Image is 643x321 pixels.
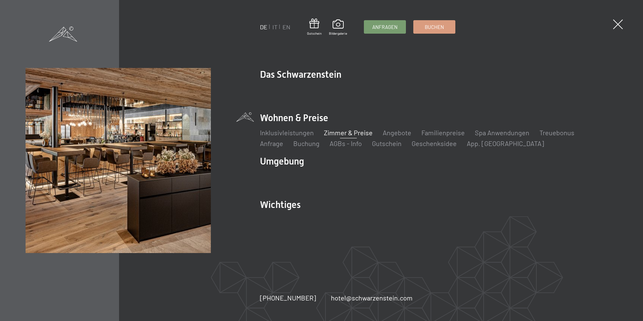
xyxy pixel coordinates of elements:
[282,23,290,31] a: EN
[412,139,457,147] a: Geschenksidee
[414,21,455,33] a: Buchen
[260,129,314,137] a: Inklusivleistungen
[421,129,465,137] a: Familienpreise
[475,129,529,137] a: Spa Anwendungen
[372,24,398,31] span: Anfragen
[260,139,283,147] a: Anfrage
[539,129,574,137] a: Treuebonus
[372,139,402,147] a: Gutschein
[272,23,277,31] a: IT
[324,129,373,137] a: Zimmer & Preise
[364,21,406,33] a: Anfragen
[330,139,362,147] a: AGBs - Info
[329,20,347,36] a: Bildergalerie
[260,23,267,31] a: DE
[331,293,413,302] a: hotel@schwarzenstein.com
[425,24,444,31] span: Buchen
[307,19,321,36] a: Gutschein
[293,139,319,147] a: Buchung
[383,129,411,137] a: Angebote
[329,31,347,36] span: Bildergalerie
[307,31,321,36] span: Gutschein
[260,294,316,302] span: [PHONE_NUMBER]
[467,139,544,147] a: App. [GEOGRAPHIC_DATA]
[260,293,316,302] a: [PHONE_NUMBER]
